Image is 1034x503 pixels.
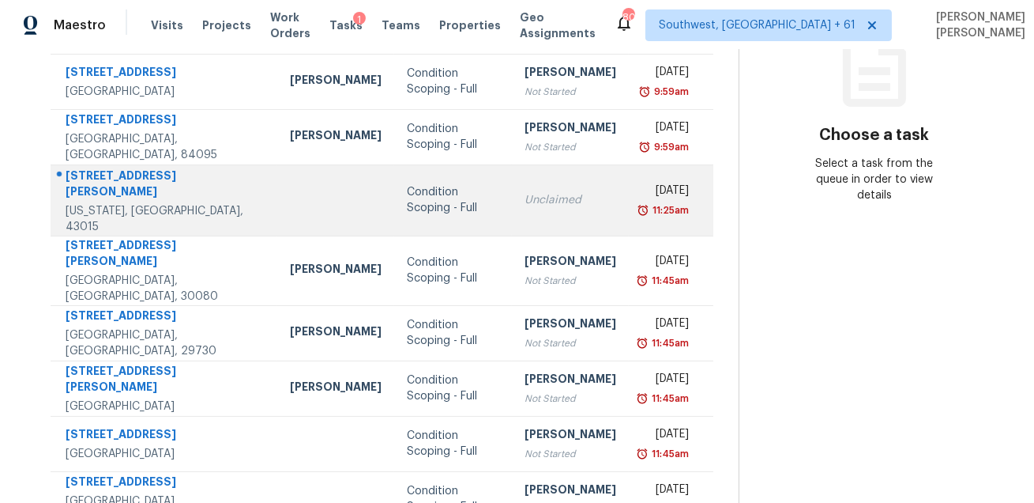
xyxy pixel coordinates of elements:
[659,17,855,33] span: Southwest, [GEOGRAPHIC_DATA] + 61
[651,84,689,100] div: 9:59am
[290,72,382,92] div: [PERSON_NAME]
[525,426,616,446] div: [PERSON_NAME]
[407,66,499,97] div: Condition Scoping - Full
[66,446,265,462] div: [GEOGRAPHIC_DATA]
[525,391,616,407] div: Not Started
[525,371,616,391] div: [PERSON_NAME]
[641,426,689,446] div: [DATE]
[649,446,689,462] div: 11:45am
[290,323,382,343] div: [PERSON_NAME]
[66,237,265,273] div: [STREET_ADDRESS][PERSON_NAME]
[66,327,265,359] div: [GEOGRAPHIC_DATA], [GEOGRAPHIC_DATA], 29730
[525,119,616,139] div: [PERSON_NAME]
[66,112,265,131] div: [STREET_ADDRESS]
[807,156,941,203] div: Select a task from the queue in order to view details
[202,17,251,33] span: Projects
[641,371,689,391] div: [DATE]
[407,121,499,153] div: Condition Scoping - Full
[54,17,106,33] span: Maestro
[66,64,265,84] div: [STREET_ADDRESS]
[66,399,265,414] div: [GEOGRAPHIC_DATA]
[649,391,689,407] div: 11:45am
[66,363,265,399] div: [STREET_ADDRESS][PERSON_NAME]
[525,139,616,155] div: Not Started
[407,255,499,286] div: Condition Scoping - Full
[641,64,689,84] div: [DATE]
[353,12,366,28] div: 1
[819,127,929,143] h3: Choose a task
[525,316,616,335] div: [PERSON_NAME]
[636,446,649,462] img: Overdue Alarm Icon
[407,184,499,216] div: Condition Scoping - Full
[649,335,689,351] div: 11:45am
[525,84,616,100] div: Not Started
[270,9,310,41] span: Work Orders
[66,474,265,494] div: [STREET_ADDRESS]
[290,127,382,147] div: [PERSON_NAME]
[66,273,265,304] div: [GEOGRAPHIC_DATA], [GEOGRAPHIC_DATA], 30080
[290,379,382,399] div: [PERSON_NAME]
[290,261,382,281] div: [PERSON_NAME]
[525,253,616,273] div: [PERSON_NAME]
[641,119,689,139] div: [DATE]
[525,446,616,462] div: Not Started
[649,202,689,218] div: 11:25am
[637,202,649,218] img: Overdue Alarm Icon
[641,253,689,273] div: [DATE]
[151,17,183,33] span: Visits
[622,9,634,25] div: 803
[651,139,689,155] div: 9:59am
[641,482,689,501] div: [DATE]
[649,273,689,289] div: 11:45am
[641,183,689,202] div: [DATE]
[382,17,420,33] span: Teams
[66,84,265,100] div: [GEOGRAPHIC_DATA]
[638,84,651,100] img: Overdue Alarm Icon
[520,9,596,41] span: Geo Assignments
[636,273,649,289] img: Overdue Alarm Icon
[930,9,1025,41] span: [PERSON_NAME] [PERSON_NAME]
[66,203,265,235] div: [US_STATE], [GEOGRAPHIC_DATA], 43015
[66,131,265,163] div: [GEOGRAPHIC_DATA], [GEOGRAPHIC_DATA], 84095
[66,426,265,446] div: [STREET_ADDRESS]
[329,20,363,31] span: Tasks
[641,316,689,335] div: [DATE]
[525,335,616,351] div: Not Started
[636,391,649,407] img: Overdue Alarm Icon
[66,168,265,203] div: [STREET_ADDRESS][PERSON_NAME]
[407,373,499,404] div: Condition Scoping - Full
[525,64,616,84] div: [PERSON_NAME]
[636,335,649,351] img: Overdue Alarm Icon
[525,192,616,208] div: Unclaimed
[407,428,499,460] div: Condition Scoping - Full
[638,139,651,155] img: Overdue Alarm Icon
[525,482,616,501] div: [PERSON_NAME]
[66,308,265,327] div: [STREET_ADDRESS]
[525,273,616,289] div: Not Started
[407,317,499,349] div: Condition Scoping - Full
[439,17,501,33] span: Properties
